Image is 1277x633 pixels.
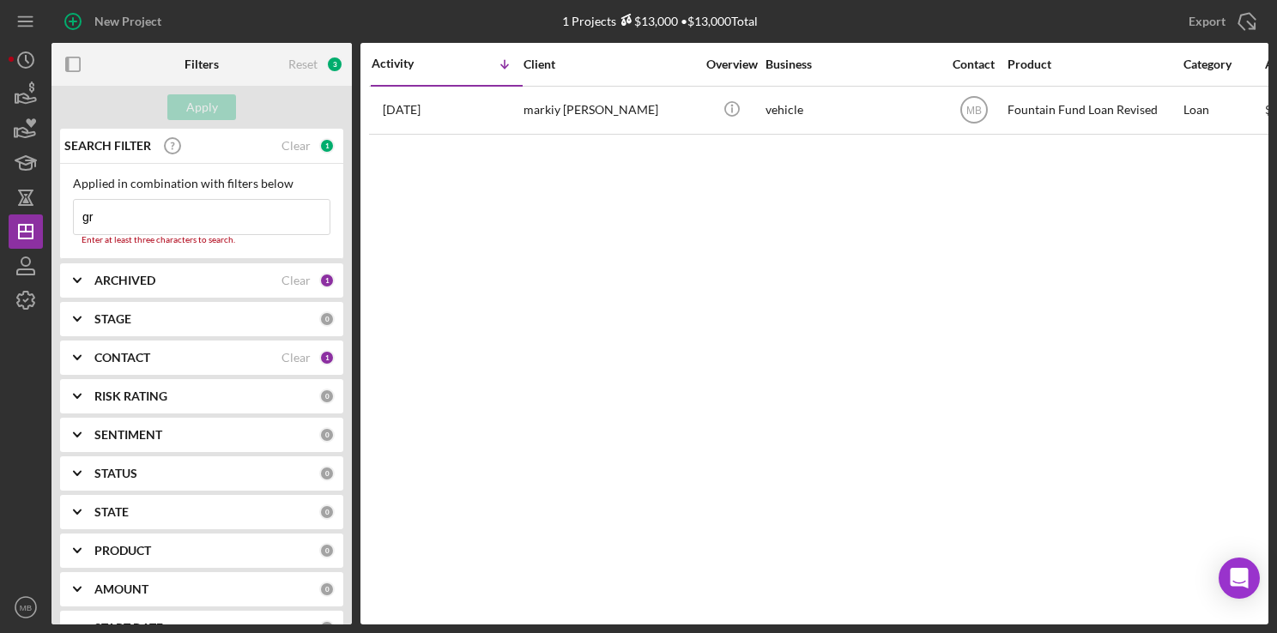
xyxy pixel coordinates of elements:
b: ARCHIVED [94,274,155,287]
b: RISK RATING [94,389,167,403]
div: markiy [PERSON_NAME] [524,87,695,133]
div: 1 [319,138,335,154]
div: Client [524,57,695,71]
button: Apply [167,94,236,120]
div: 0 [319,311,335,327]
div: Activity [372,57,447,70]
div: Open Intercom Messenger [1219,558,1260,599]
b: Filters [185,57,219,71]
div: Apply [186,94,218,120]
div: Fountain Fund Loan Revised [1008,87,1179,133]
div: 1 Projects • $13,000 Total [562,14,758,28]
b: SEARCH FILTER [64,139,151,153]
b: SENTIMENT [94,428,162,442]
b: PRODUCT [94,544,151,558]
div: Contact [941,57,1006,71]
b: STATUS [94,467,137,480]
div: Export [1189,4,1226,39]
div: Clear [281,274,311,287]
b: CONTACT [94,351,150,365]
div: New Project [94,4,161,39]
div: Reset [288,57,318,71]
button: New Project [51,4,179,39]
b: STATE [94,505,129,519]
div: Overview [699,57,764,71]
div: 3 [326,56,343,73]
div: Clear [281,139,311,153]
div: Product [1008,57,1179,71]
div: Clear [281,351,311,365]
div: 0 [319,582,335,597]
text: MB [966,105,982,117]
b: AMOUNT [94,582,148,596]
div: 1 [319,350,335,365]
button: MB [9,590,43,624]
button: Export [1171,4,1268,39]
div: Loan [1183,87,1263,133]
div: 0 [319,466,335,481]
text: MB [20,603,32,612]
div: Category [1183,57,1263,71]
div: 1 [319,273,335,288]
time: 2025-07-24 17:13 [383,103,421,117]
div: Business [766,57,937,71]
div: 0 [319,389,335,404]
b: STAGE [94,312,131,326]
div: vehicle [766,87,937,133]
div: 0 [319,543,335,558]
div: 0 [319,427,335,443]
div: Enter at least three characters to search. [73,235,330,245]
div: 0 [319,504,335,520]
div: Applied in combination with filters below [73,177,330,190]
div: $13,000 [616,14,678,28]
